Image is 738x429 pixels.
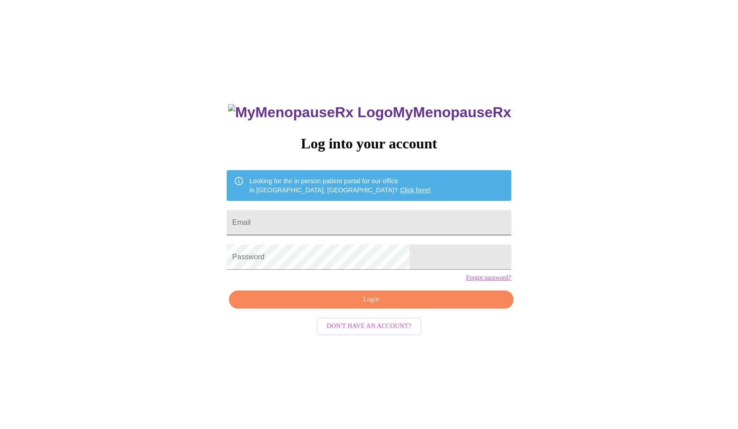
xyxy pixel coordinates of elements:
[317,318,421,335] button: Don't have an account?
[466,274,511,281] a: Forgot password?
[249,173,431,198] div: Looking for the in person patient portal for our office in [GEOGRAPHIC_DATA], [GEOGRAPHIC_DATA]?
[228,104,393,121] img: MyMenopauseRx Logo
[314,322,424,329] a: Don't have an account?
[228,104,511,121] h3: MyMenopauseRx
[400,186,431,194] a: Click here!
[229,291,513,309] button: Login
[239,294,503,305] span: Login
[227,135,511,152] h3: Log into your account
[327,321,411,332] span: Don't have an account?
